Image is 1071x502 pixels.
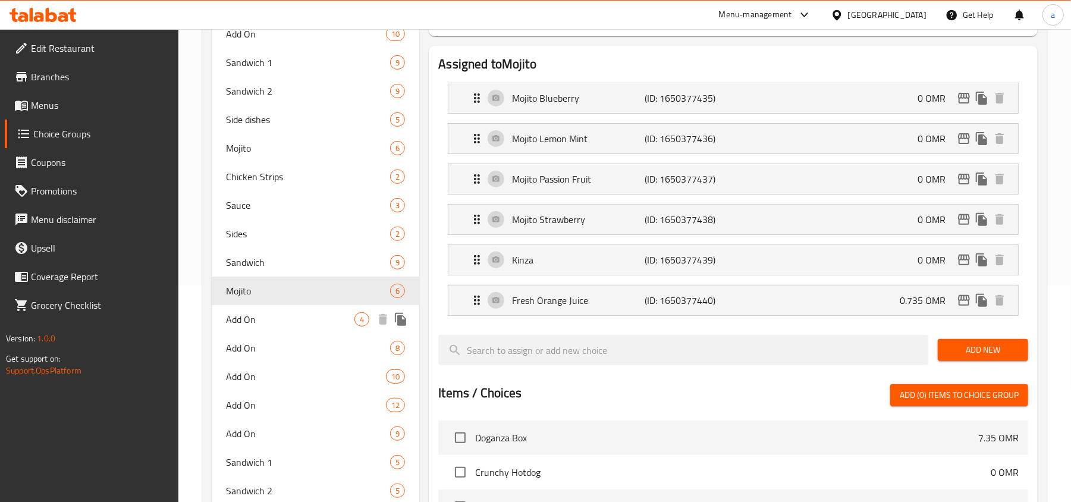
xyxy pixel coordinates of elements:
[475,431,978,445] span: Doganza Box
[390,227,405,241] div: Choices
[390,84,405,98] div: Choices
[386,369,405,384] div: Choices
[448,245,1018,275] div: Expand
[387,371,404,382] span: 10
[226,170,390,184] span: Chicken Strips
[212,277,419,305] div: Mojito6
[390,255,405,269] div: Choices
[226,312,354,327] span: Add On
[212,248,419,277] div: Sandwich9
[512,212,645,227] p: Mojito Strawberry
[5,120,179,148] a: Choice Groups
[438,280,1028,321] li: Expand
[374,310,392,328] button: delete
[973,251,991,269] button: duplicate
[512,293,645,308] p: Fresh Orange Juice
[918,131,955,146] p: 0 OMR
[212,448,419,476] div: Sandwich 15
[391,485,404,497] span: 5
[438,159,1028,199] li: Expand
[719,8,792,22] div: Menu-management
[212,305,419,334] div: Add On4deleteduplicate
[212,219,419,248] div: Sides2
[438,335,928,365] input: search
[391,457,404,468] span: 5
[391,428,404,440] span: 9
[31,184,169,198] span: Promotions
[212,105,419,134] div: Side dishes5
[355,314,369,325] span: 4
[391,285,404,297] span: 6
[212,134,419,162] div: Mojito6
[226,341,390,355] span: Add On
[955,291,973,309] button: edit
[512,91,645,105] p: Mojito Blueberry
[645,293,734,308] p: (ID: 1650377440)
[226,141,390,155] span: Mojito
[212,391,419,419] div: Add On12
[438,199,1028,240] li: Expand
[391,257,404,268] span: 9
[226,369,386,384] span: Add On
[645,131,734,146] p: (ID: 1650377436)
[918,253,955,267] p: 0 OMR
[973,211,991,228] button: duplicate
[354,312,369,327] div: Choices
[212,334,419,362] div: Add On8
[512,131,645,146] p: Mojito Lemon Mint
[226,284,390,298] span: Mojito
[645,253,734,267] p: (ID: 1650377439)
[226,398,386,412] span: Add On
[212,20,419,48] div: Add On10
[31,41,169,55] span: Edit Restaurant
[212,419,419,448] div: Add On9
[37,331,55,346] span: 1.0.0
[475,465,991,479] span: Crunchy Hotdog
[390,170,405,184] div: Choices
[448,83,1018,113] div: Expand
[392,310,410,328] button: duplicate
[890,384,1028,406] button: Add (0) items to choice group
[226,484,390,498] span: Sandwich 2
[226,27,386,41] span: Add On
[391,171,404,183] span: 2
[390,141,405,155] div: Choices
[438,240,1028,280] li: Expand
[390,284,405,298] div: Choices
[448,285,1018,315] div: Expand
[391,343,404,354] span: 8
[5,291,179,319] a: Grocery Checklist
[5,148,179,177] a: Coupons
[991,211,1009,228] button: delete
[1051,8,1055,21] span: a
[31,298,169,312] span: Grocery Checklist
[918,172,955,186] p: 0 OMR
[33,127,169,141] span: Choice Groups
[991,130,1009,148] button: delete
[386,398,405,412] div: Choices
[438,384,522,402] h2: Items / Choices
[438,55,1028,73] h2: Assigned to Mojito
[918,212,955,227] p: 0 OMR
[387,29,404,40] span: 10
[991,170,1009,188] button: delete
[955,211,973,228] button: edit
[386,27,405,41] div: Choices
[512,253,645,267] p: Kinza
[991,291,1009,309] button: delete
[212,362,419,391] div: Add On10
[390,112,405,127] div: Choices
[973,291,991,309] button: duplicate
[6,363,81,378] a: Support.OpsPlatform
[448,124,1018,153] div: Expand
[226,55,390,70] span: Sandwich 1
[512,172,645,186] p: Mojito Passion Fruit
[448,164,1018,194] div: Expand
[212,162,419,191] div: Chicken Strips2
[955,89,973,107] button: edit
[212,48,419,77] div: Sandwich 19
[390,455,405,469] div: Choices
[390,426,405,441] div: Choices
[391,200,404,211] span: 3
[212,77,419,105] div: Sandwich 29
